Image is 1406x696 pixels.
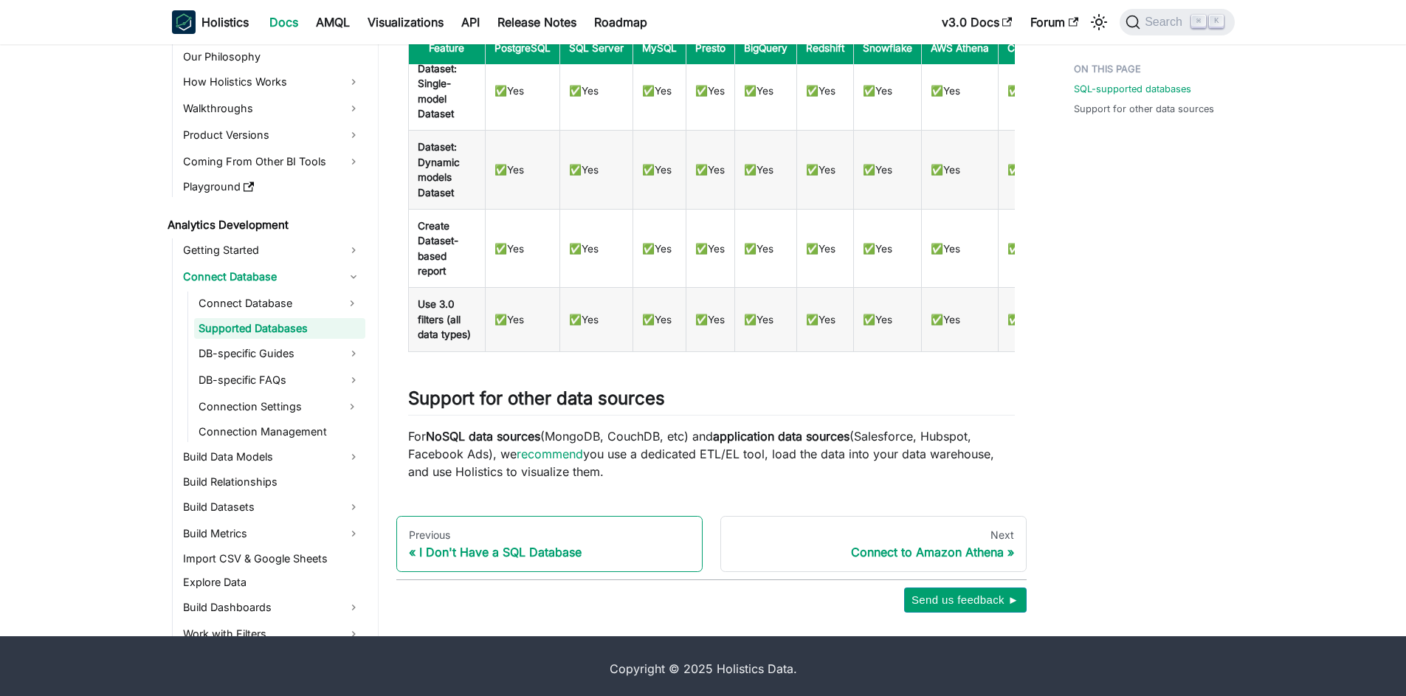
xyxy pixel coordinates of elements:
nav: Docs pages [396,516,1027,572]
a: NextConnect to Amazon Athena [720,516,1027,572]
a: Build Datasets [179,495,365,519]
td: ✅Yes [633,52,686,131]
a: Visualizations [359,10,452,34]
b: Use 3.0 filters (all data types) [418,298,471,340]
th: Clickhouse [998,32,1068,66]
a: Product Versions [179,123,365,147]
a: Playground [179,176,365,197]
th: Snowflake [853,32,921,66]
a: Build Metrics [179,522,365,545]
a: Coming From Other BI Tools [179,150,365,173]
a: Our Philosophy [179,46,365,67]
a: Walkthroughs [179,97,365,120]
td: ✅Yes [734,209,796,288]
td: ✅Yes [633,288,686,351]
strong: NoSQL data sources [426,429,540,444]
td: ✅Yes [853,288,921,351]
a: Docs [261,10,307,34]
span: Search [1140,15,1191,29]
th: PostgreSQL [485,32,559,66]
div: Next [733,528,1014,542]
td: ✅Yes [485,52,559,131]
b: Create Dataset-based report [418,220,458,277]
td: ✅Yes [796,288,853,351]
a: Build Dashboards [179,596,365,619]
a: Supported Databases [194,318,365,339]
p: For (MongoDB, CouchDB, etc) and (Salesforce, Hubspot, Facebook Ads), we you use a dedicated ETL/E... [408,427,1015,480]
a: Build Data Models [179,445,365,469]
th: Feature [408,32,485,66]
a: Forum [1021,10,1087,34]
th: Presto [686,32,734,66]
b: Dataset: Single-model Dataset [418,63,457,120]
button: Expand sidebar category 'Connection Settings' [339,395,365,418]
h2: Support for other data sources [408,387,1015,416]
div: Copyright © 2025 Holistics Data. [234,660,1173,678]
a: Connect Database [194,292,339,315]
td: ✅Yes [686,209,734,288]
td: ✅Yes [921,288,998,351]
a: Roadmap [585,10,656,34]
td: ✅Yes [485,209,559,288]
td: ✅Yes [633,131,686,210]
td: ✅Yes [998,288,1068,351]
td: ✅Yes [998,209,1068,288]
td: ✅Yes [686,131,734,210]
a: HolisticsHolistics [172,10,249,34]
td: ✅Yes [686,52,734,131]
strong: application data sources [713,429,850,444]
td: ✅Yes [734,131,796,210]
a: How Holistics Works [179,70,365,94]
a: Connection Management [194,421,365,442]
a: Import CSV & Google Sheets [179,548,365,569]
a: Explore Data [179,572,365,593]
kbd: ⌘ [1191,15,1206,28]
button: Search (Command+K) [1120,9,1234,35]
td: ✅Yes [998,52,1068,131]
td: ✅Yes [921,131,998,210]
th: BigQuery [734,32,796,66]
td: ✅Yes [559,52,633,131]
td: ✅Yes [796,209,853,288]
button: Send us feedback ► [904,588,1027,613]
button: Expand sidebar category 'Connect Database' [339,292,365,315]
a: Support for other data sources [1074,102,1214,116]
div: Previous [409,528,690,542]
td: ✅Yes [853,131,921,210]
a: Analytics Development [163,215,365,235]
a: SQL-supported databases [1074,82,1191,96]
kbd: K [1209,15,1224,28]
a: Getting Started [179,238,365,262]
td: ✅Yes [796,52,853,131]
a: Work with Filters [179,622,365,646]
a: PreviousI Don't Have a SQL Database [396,516,703,572]
td: ✅Yes [853,52,921,131]
div: I Don't Have a SQL Database [409,545,690,559]
a: v3.0 Docs [933,10,1021,34]
b: Holistics [201,13,249,31]
th: SQL Server [559,32,633,66]
a: API [452,10,489,34]
td: ✅Yes [633,209,686,288]
td: ✅Yes [559,288,633,351]
a: DB-specific Guides [194,342,365,365]
th: Redshift [796,32,853,66]
a: recommend [517,447,583,461]
a: DB-specific FAQs [194,368,365,392]
td: ✅Yes [686,288,734,351]
td: ✅Yes [921,209,998,288]
td: ✅Yes [734,288,796,351]
td: ✅Yes [853,209,921,288]
button: Switch between dark and light mode (currently light mode) [1087,10,1111,34]
td: ✅Yes [796,131,853,210]
td: ✅Yes [921,52,998,131]
a: Release Notes [489,10,585,34]
td: ✅Yes [559,209,633,288]
th: AWS Athena [921,32,998,66]
a: Connect Database [179,265,365,289]
img: Holistics [172,10,196,34]
span: Send us feedback ► [912,590,1019,610]
td: ✅Yes [559,131,633,210]
th: MySQL [633,32,686,66]
td: ✅Yes [485,131,559,210]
